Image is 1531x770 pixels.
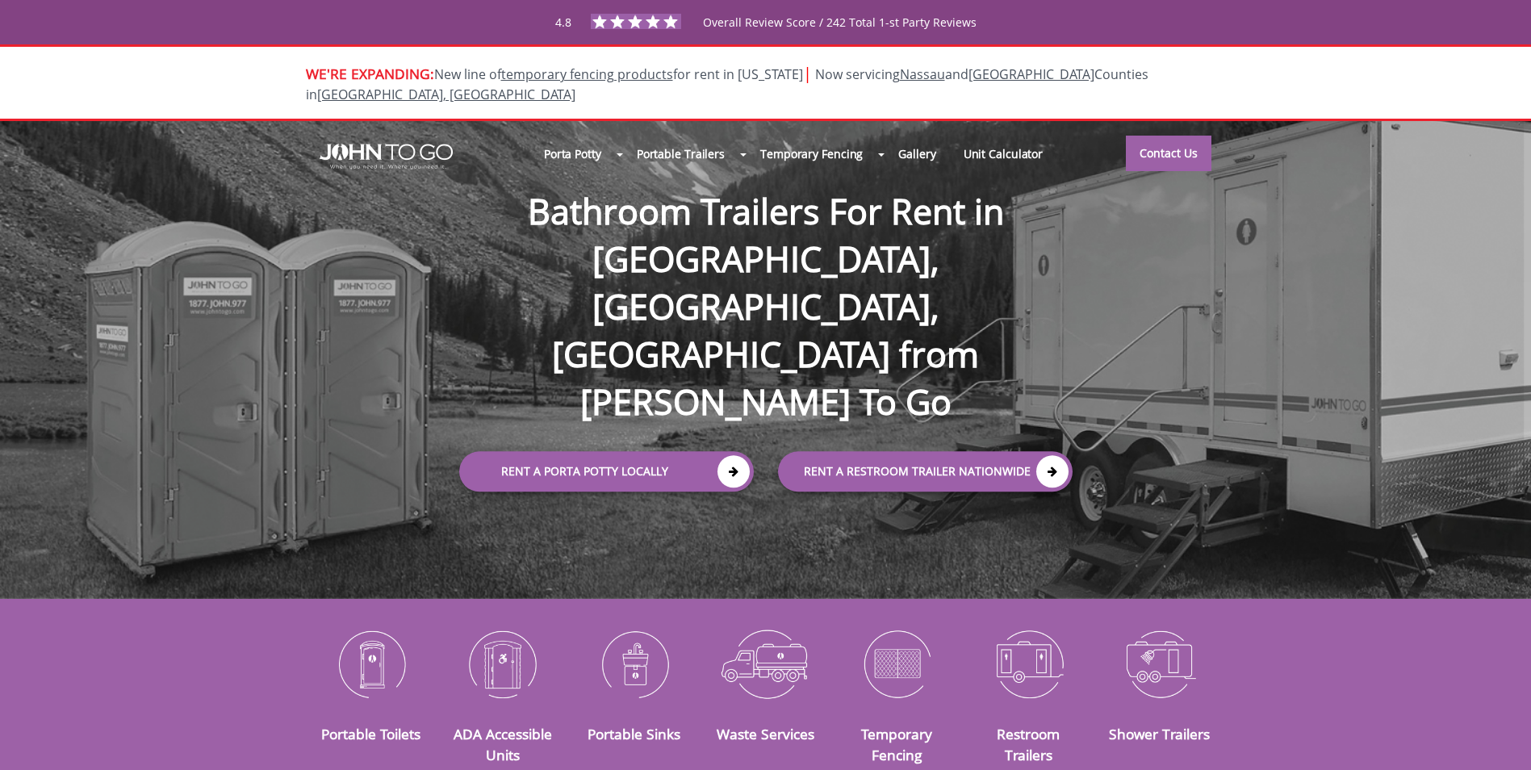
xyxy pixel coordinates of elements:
[454,724,552,764] a: ADA Accessible Units
[588,724,680,743] a: Portable Sinks
[717,724,814,743] a: Waste Services
[530,136,615,171] a: Porta Potty
[803,62,812,84] span: |
[997,724,1060,764] a: Restroom Trailers
[900,65,945,83] a: Nassau
[449,621,556,705] img: ADA-Accessible-Units-icon_N.png
[885,136,949,171] a: Gallery
[747,136,876,171] a: Temporary Fencing
[950,136,1057,171] a: Unit Calculator
[1106,621,1214,705] img: Shower-Trailers-icon_N.png
[1126,136,1211,171] a: Contact Us
[623,136,738,171] a: Portable Trailers
[306,65,1148,103] span: New line of for rent in [US_STATE]
[1466,705,1531,770] button: Live Chat
[306,64,434,83] span: WE'RE EXPANDING:
[443,136,1089,426] h1: Bathroom Trailers For Rent in [GEOGRAPHIC_DATA], [GEOGRAPHIC_DATA], [GEOGRAPHIC_DATA] from [PERSO...
[321,724,420,743] a: Portable Toilets
[1109,724,1210,743] a: Shower Trailers
[580,621,688,705] img: Portable-Sinks-icon_N.png
[843,621,951,705] img: Temporary-Fencing-cion_N.png
[712,621,819,705] img: Waste-Services-icon_N.png
[555,15,571,30] span: 4.8
[861,724,932,764] a: Temporary Fencing
[501,65,673,83] a: temporary fencing products
[459,452,754,492] a: Rent a Porta Potty Locally
[703,15,977,62] span: Overall Review Score / 242 Total 1-st Party Reviews
[975,621,1082,705] img: Restroom-Trailers-icon_N.png
[778,452,1073,492] a: rent a RESTROOM TRAILER Nationwide
[320,144,453,169] img: JOHN to go
[306,65,1148,103] span: Now servicing and Counties in
[318,621,425,705] img: Portable-Toilets-icon_N.png
[968,65,1094,83] a: [GEOGRAPHIC_DATA]
[317,86,575,103] a: [GEOGRAPHIC_DATA], [GEOGRAPHIC_DATA]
